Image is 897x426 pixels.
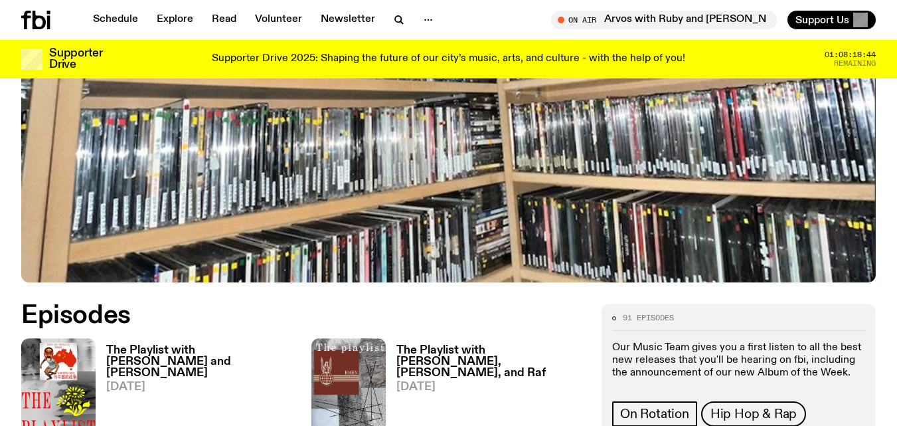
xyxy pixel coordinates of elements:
[834,60,876,67] span: Remaining
[212,53,685,65] p: Supporter Drive 2025: Shaping the future of our city’s music, arts, and culture - with the help o...
[612,342,865,380] p: Our Music Team gives you a first listen to all the best new releases that you'll be hearing on fb...
[623,314,674,322] span: 91 episodes
[396,345,586,379] h3: The Playlist with [PERSON_NAME], [PERSON_NAME], and Raf
[313,11,383,29] a: Newsletter
[204,11,244,29] a: Read
[795,14,849,26] span: Support Us
[106,381,295,393] span: [DATE]
[85,11,146,29] a: Schedule
[620,407,689,421] span: On Rotation
[551,11,777,29] button: On AirArvos with Ruby and [PERSON_NAME]
[247,11,310,29] a: Volunteer
[396,381,586,393] span: [DATE]
[106,345,295,379] h3: The Playlist with [PERSON_NAME] and [PERSON_NAME]
[787,11,876,29] button: Support Us
[710,407,797,421] span: Hip Hop & Rap
[825,51,876,58] span: 01:08:18:44
[21,304,586,328] h2: Episodes
[149,11,201,29] a: Explore
[49,48,102,70] h3: Supporter Drive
